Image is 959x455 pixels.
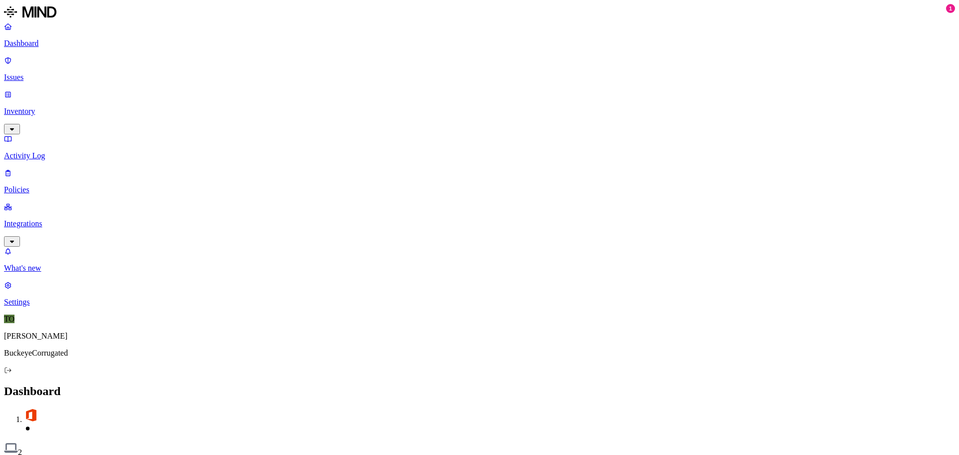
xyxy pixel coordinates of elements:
p: BuckeyeCorrugated [4,349,955,358]
a: Policies [4,168,955,194]
div: 1 [946,4,955,13]
p: Settings [4,298,955,307]
p: Integrations [4,219,955,228]
p: Activity Log [4,151,955,160]
img: MIND [4,4,56,20]
a: Issues [4,56,955,82]
a: Dashboard [4,22,955,48]
h2: Dashboard [4,385,955,398]
p: Issues [4,73,955,82]
a: MIND [4,4,955,22]
a: Inventory [4,90,955,133]
p: Dashboard [4,39,955,48]
span: TO [4,315,14,323]
a: Activity Log [4,134,955,160]
a: Integrations [4,202,955,245]
a: What's new [4,247,955,273]
a: Settings [4,281,955,307]
p: What's new [4,264,955,273]
img: office-365.svg [24,408,38,422]
p: Inventory [4,107,955,116]
p: Policies [4,185,955,194]
img: endpoint.svg [4,441,18,455]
